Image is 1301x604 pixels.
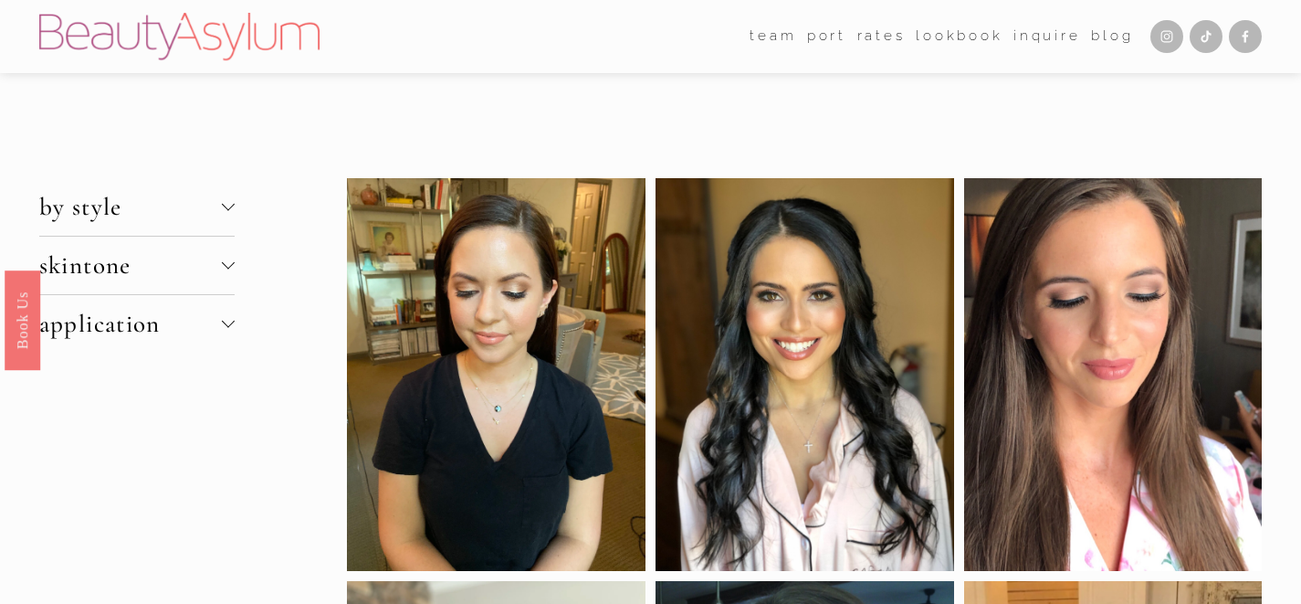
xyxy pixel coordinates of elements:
[39,192,222,222] span: by style
[750,23,796,51] a: folder dropdown
[39,178,235,236] button: by style
[1190,20,1222,53] a: TikTok
[39,13,320,60] img: Beauty Asylum | Bridal Hair &amp; Makeup Charlotte &amp; Atlanta
[916,23,1003,51] a: Lookbook
[1150,20,1183,53] a: Instagram
[39,309,222,339] span: application
[1013,23,1081,51] a: Inquire
[1091,23,1133,51] a: Blog
[39,237,235,294] button: skintone
[5,270,40,369] a: Book Us
[1229,20,1262,53] a: Facebook
[857,23,906,51] a: Rates
[39,295,235,353] button: application
[807,23,846,51] a: port
[750,24,796,49] span: team
[39,250,222,281] span: skintone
